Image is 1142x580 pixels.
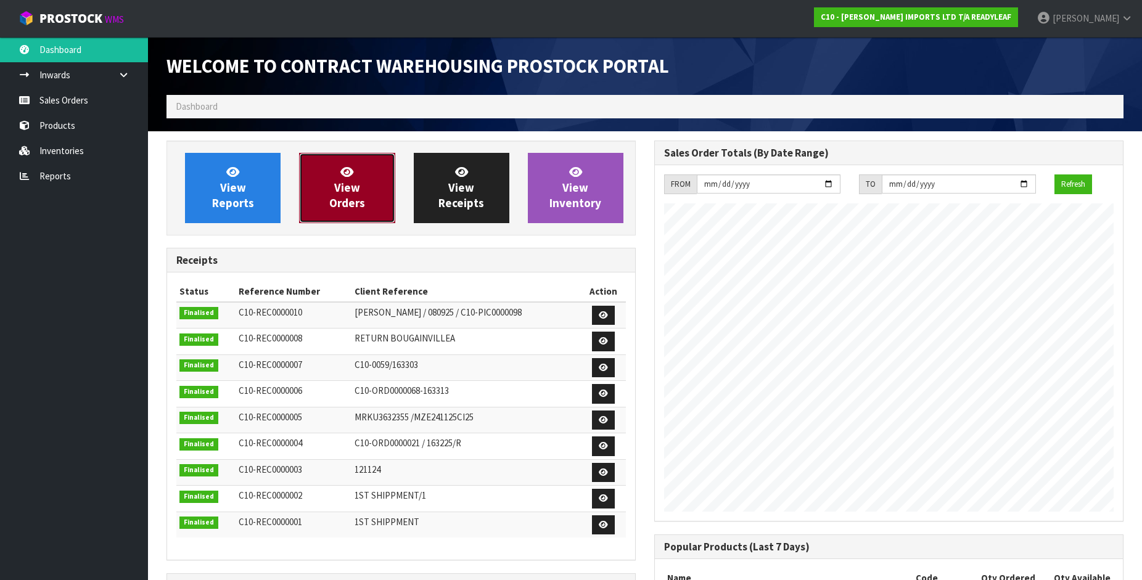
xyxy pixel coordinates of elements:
[179,517,218,529] span: Finalised
[212,165,254,211] span: View Reports
[355,411,474,423] span: MRKU3632355 /MZE241125CI25
[179,333,218,346] span: Finalised
[528,153,623,223] a: ViewInventory
[329,165,365,211] span: View Orders
[236,282,351,301] th: Reference Number
[185,153,281,223] a: ViewReports
[351,282,581,301] th: Client Reference
[1054,174,1092,194] button: Refresh
[179,491,218,503] span: Finalised
[179,307,218,319] span: Finalised
[355,359,418,370] span: C10-0059/163303
[239,411,302,423] span: C10-REC0000005
[18,10,34,26] img: cube-alt.png
[239,516,302,528] span: C10-REC0000001
[1053,12,1119,24] span: [PERSON_NAME]
[176,100,218,112] span: Dashboard
[239,385,302,396] span: C10-REC0000006
[355,385,449,396] span: C10-ORD0000068-163313
[355,489,426,501] span: 1ST SHIPPMENT/1
[355,332,455,344] span: RETURN BOUGAINVILLEA
[239,489,302,501] span: C10-REC0000002
[355,306,522,318] span: [PERSON_NAME] / 080925 / C10-PIC0000098
[355,516,419,528] span: 1ST SHIPPMENT
[414,153,509,223] a: ViewReceipts
[179,464,218,476] span: Finalised
[355,437,461,449] span: C10-ORD0000021 / 163225/R
[179,438,218,451] span: Finalised
[179,386,218,398] span: Finalised
[239,332,302,344] span: C10-REC0000008
[438,165,484,211] span: View Receipts
[239,306,302,318] span: C10-REC0000010
[179,412,218,424] span: Finalised
[176,255,626,266] h3: Receipts
[239,359,302,370] span: C10-REC0000007
[239,437,302,449] span: C10-REC0000004
[166,54,669,78] span: Welcome to Contract Warehousing ProStock Portal
[355,464,380,475] span: 121124
[821,12,1011,22] strong: C10 - [PERSON_NAME] IMPORTS LTD T/A READYLEAF
[549,165,601,211] span: View Inventory
[664,174,697,194] div: FROM
[581,282,626,301] th: Action
[664,147,1114,159] h3: Sales Order Totals (By Date Range)
[39,10,102,27] span: ProStock
[299,153,395,223] a: ViewOrders
[664,541,1114,553] h3: Popular Products (Last 7 Days)
[179,359,218,372] span: Finalised
[239,464,302,475] span: C10-REC0000003
[176,282,236,301] th: Status
[105,14,124,25] small: WMS
[859,174,882,194] div: TO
